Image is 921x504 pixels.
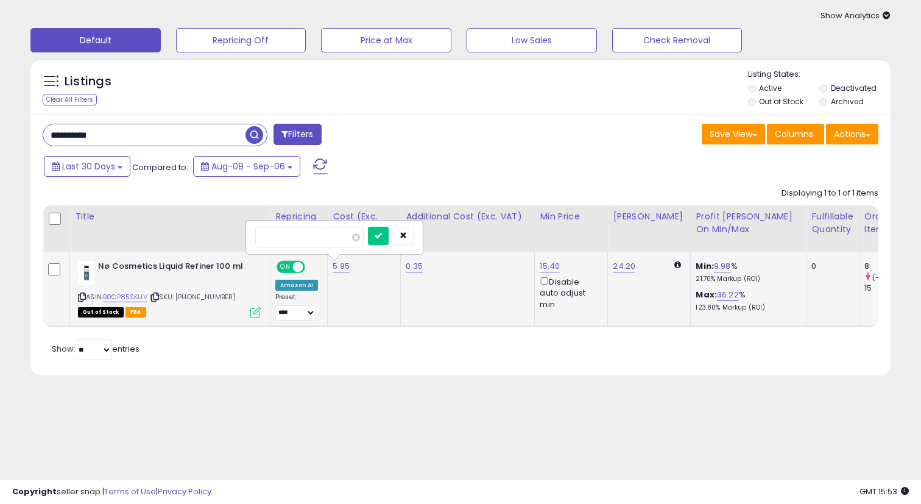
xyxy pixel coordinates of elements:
h5: Listings [65,73,111,90]
span: 2025-10-7 15:53 GMT [859,486,909,497]
p: 21.70% Markup (ROI) [696,275,797,283]
button: Aug-08 - Sep-06 [193,156,300,177]
div: ASIN: [78,261,261,316]
div: Profit [PERSON_NAME] on Min/Max [696,210,801,236]
b: Nø Cosmetics Liquid Refiner 100 ml [98,261,246,275]
a: 36.22 [717,289,739,301]
span: ON [278,262,293,272]
span: Compared to: [132,161,188,173]
div: % [696,261,797,283]
div: Disable auto adjust min [540,275,598,310]
a: 24.20 [613,260,635,272]
span: All listings that are currently out of stock and unavailable for purchase on Amazon [78,307,124,318]
div: Clear All Filters [43,94,97,105]
a: Terms of Use [104,486,156,497]
button: Repricing Off [176,28,306,52]
span: FBA [125,307,146,318]
div: Title [75,210,265,223]
button: Actions [826,124,878,144]
div: % [696,289,797,312]
button: Check Removal [612,28,743,52]
span: Columns [775,128,813,140]
p: 123.80% Markup (ROI) [696,303,797,312]
a: 9.98 [714,260,731,272]
div: 8 [864,261,914,272]
div: Repricing [275,210,322,223]
div: Min Price [540,210,602,223]
button: Low Sales [467,28,597,52]
a: B0CP85SKHV [103,292,147,302]
span: Show Analytics [820,10,891,21]
small: (-46.67%) [872,272,907,282]
label: Archived [831,96,864,107]
span: OFF [303,262,323,272]
label: Deactivated [831,83,877,93]
button: Last 30 Days [44,156,130,177]
b: Min: [696,260,714,272]
a: 5.95 [333,260,350,272]
button: Columns [767,124,824,144]
div: 0 [811,261,849,272]
div: [PERSON_NAME] [613,210,685,223]
span: Last 30 Days [62,160,115,172]
span: Show: entries [52,343,139,355]
a: 15.40 [540,260,560,272]
div: Ordered Items [864,210,909,236]
label: Out of Stock [759,96,803,107]
label: Active [759,83,782,93]
div: Cost (Exc. VAT) [333,210,395,236]
div: Preset: [275,293,318,321]
div: Fulfillable Quantity [811,210,853,236]
th: The percentage added to the cost of goods (COGS) that forms the calculator for Min & Max prices. [691,205,806,252]
p: Listing States: [748,69,891,80]
a: Privacy Policy [158,486,211,497]
b: Max: [696,289,717,300]
button: Default [30,28,161,52]
button: Price at Max [321,28,451,52]
div: Displaying 1 to 1 of 1 items [782,188,878,199]
a: 0.35 [406,260,423,272]
div: Additional Cost (Exc. VAT) [406,210,529,223]
span: | SKU: [PHONE_NUMBER] [149,292,236,302]
button: Save View [702,124,765,144]
span: Aug-08 - Sep-06 [211,160,285,172]
img: 31pxRkAv6lL._SL40_.jpg [78,261,95,285]
div: seller snap | | [12,486,211,498]
div: Amazon AI [275,280,318,291]
button: Filters [273,124,321,145]
div: 15 [864,283,914,294]
strong: Copyright [12,486,57,497]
